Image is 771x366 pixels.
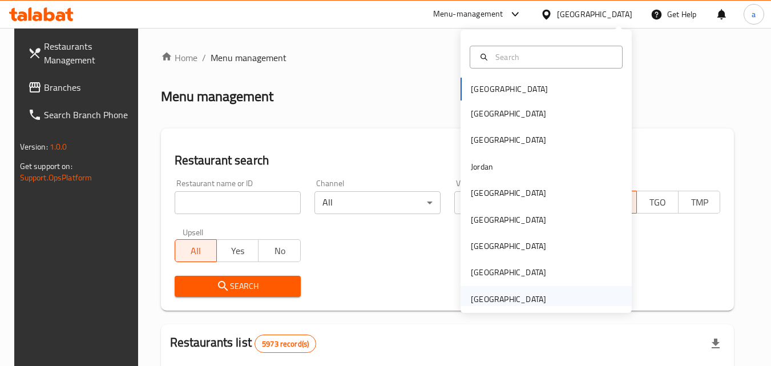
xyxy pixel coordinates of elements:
li: / [202,51,206,65]
span: No [263,243,296,259]
button: TMP [678,191,720,214]
div: Export file [702,330,729,357]
span: TMP [683,194,716,211]
div: All [454,191,580,214]
span: All [180,243,212,259]
span: Branches [44,81,134,94]
span: Version: [20,139,48,154]
span: Search Branch Phone [44,108,134,122]
a: Branches [19,74,143,101]
button: No [258,239,300,262]
button: TGO [636,191,679,214]
button: Yes [216,239,259,262]
span: a [752,8,756,21]
div: [GEOGRAPHIC_DATA] [471,240,546,252]
input: Search for restaurant name or ID.. [175,191,301,214]
span: Search [184,279,292,293]
a: Restaurants Management [19,33,143,74]
div: [GEOGRAPHIC_DATA] [471,107,546,120]
nav: breadcrumb [161,51,734,65]
a: Search Branch Phone [19,101,143,128]
div: [GEOGRAPHIC_DATA] [471,266,546,279]
input: Search [491,51,615,63]
span: Restaurants Management [44,39,134,67]
div: Total records count [255,335,316,353]
h2: Restaurant search [175,152,721,169]
h2: Restaurants list [170,334,317,353]
span: Get support on: [20,159,72,174]
span: TGO [641,194,674,211]
span: Yes [221,243,254,259]
div: [GEOGRAPHIC_DATA] [471,293,546,305]
label: Upsell [183,228,204,236]
div: [GEOGRAPHIC_DATA] [471,134,546,146]
span: 5973 record(s) [255,339,316,349]
div: Jordan [471,160,493,173]
button: Search [175,276,301,297]
div: [GEOGRAPHIC_DATA] [557,8,632,21]
h2: Menu management [161,87,273,106]
span: Menu management [211,51,286,65]
a: Home [161,51,197,65]
span: 1.0.0 [50,139,67,154]
div: Menu-management [433,7,503,21]
div: All [314,191,441,214]
div: [GEOGRAPHIC_DATA] [471,214,546,226]
a: Support.OpsPlatform [20,170,92,185]
button: All [175,239,217,262]
div: [GEOGRAPHIC_DATA] [471,187,546,199]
